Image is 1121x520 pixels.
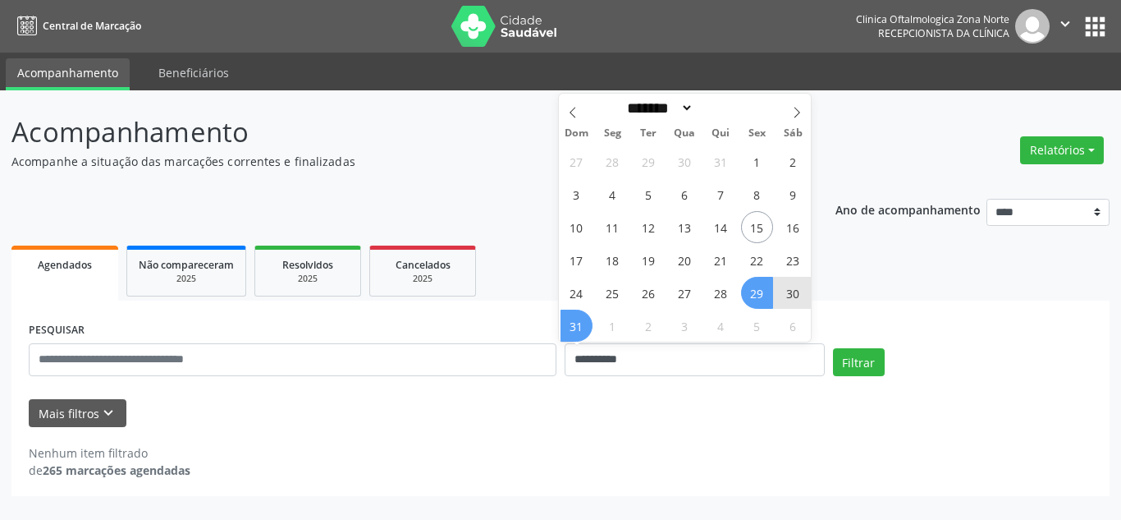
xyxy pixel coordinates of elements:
span: Julho 29, 2025 [633,145,665,177]
span: Agosto 19, 2025 [633,244,665,276]
span: Sáb [775,128,811,139]
span: Qui [702,128,739,139]
strong: 265 marcações agendadas [43,462,190,478]
span: Setembro 2, 2025 [633,310,665,342]
label: PESQUISAR [29,318,85,343]
span: Julho 30, 2025 [669,145,701,177]
span: Agosto 5, 2025 [633,178,665,210]
span: Ter [630,128,666,139]
span: Agosto 13, 2025 [669,211,701,243]
span: Dom [559,128,595,139]
div: 2025 [139,273,234,285]
span: Agosto 28, 2025 [705,277,737,309]
span: Setembro 4, 2025 [705,310,737,342]
span: Agosto 26, 2025 [633,277,665,309]
span: Recepcionista da clínica [878,26,1009,40]
span: Agosto 21, 2025 [705,244,737,276]
span: Agosto 18, 2025 [597,244,629,276]
span: Agosto 23, 2025 [777,244,809,276]
a: Beneficiários [147,58,240,87]
span: Seg [594,128,630,139]
img: img [1015,9,1050,44]
span: Agosto 24, 2025 [560,277,593,309]
span: Agendados [38,258,92,272]
i: keyboard_arrow_down [99,404,117,422]
span: Agosto 17, 2025 [560,244,593,276]
span: Agosto 4, 2025 [597,178,629,210]
span: Qua [666,128,702,139]
span: Central de Marcação [43,19,141,33]
p: Acompanhe a situação das marcações correntes e finalizadas [11,153,780,170]
span: Agosto 11, 2025 [597,211,629,243]
i:  [1056,15,1074,33]
a: Acompanhamento [6,58,130,90]
span: Agosto 30, 2025 [777,277,809,309]
span: Agosto 1, 2025 [741,145,773,177]
span: Setembro 5, 2025 [741,310,773,342]
span: Agosto 6, 2025 [669,178,701,210]
select: Month [622,99,694,117]
div: Nenhum item filtrado [29,444,190,462]
input: Year [693,99,748,117]
div: 2025 [267,273,349,285]
button: apps [1081,12,1110,41]
span: Agosto 9, 2025 [777,178,809,210]
p: Acompanhamento [11,112,780,153]
span: Setembro 3, 2025 [669,310,701,342]
div: de [29,462,190,479]
span: Julho 31, 2025 [705,145,737,177]
span: Agosto 20, 2025 [669,244,701,276]
div: Clinica Oftalmologica Zona Norte [856,12,1009,26]
span: Agosto 14, 2025 [705,211,737,243]
span: Resolvidos [282,258,333,272]
span: Agosto 25, 2025 [597,277,629,309]
span: Agosto 16, 2025 [777,211,809,243]
span: Agosto 29, 2025 [741,277,773,309]
span: Setembro 1, 2025 [597,310,629,342]
span: Agosto 2, 2025 [777,145,809,177]
span: Agosto 7, 2025 [705,178,737,210]
span: Agosto 15, 2025 [741,211,773,243]
span: Julho 27, 2025 [560,145,593,177]
span: Agosto 10, 2025 [560,211,593,243]
span: Não compareceram [139,258,234,272]
span: Agosto 8, 2025 [741,178,773,210]
span: Agosto 12, 2025 [633,211,665,243]
button: Mais filtroskeyboard_arrow_down [29,399,126,428]
span: Setembro 6, 2025 [777,310,809,342]
span: Agosto 22, 2025 [741,244,773,276]
button: Filtrar [833,348,885,376]
a: Central de Marcação [11,12,141,39]
button:  [1050,9,1081,44]
span: Cancelados [396,258,451,272]
span: Agosto 27, 2025 [669,277,701,309]
span: Julho 28, 2025 [597,145,629,177]
p: Ano de acompanhamento [835,199,981,219]
span: Agosto 31, 2025 [560,310,593,342]
span: Agosto 3, 2025 [560,178,593,210]
button: Relatórios [1020,136,1104,164]
span: Sex [739,128,775,139]
div: 2025 [382,273,464,285]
